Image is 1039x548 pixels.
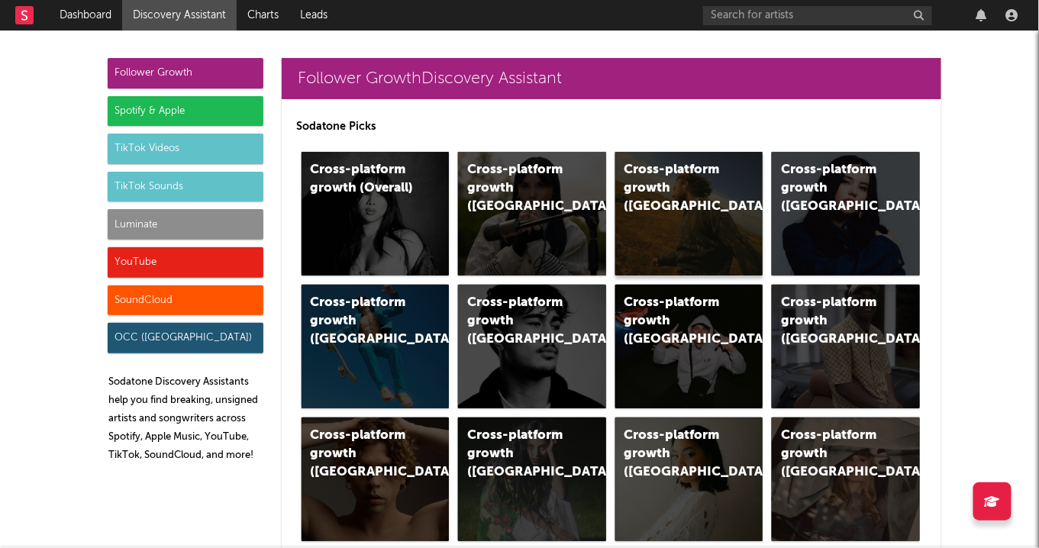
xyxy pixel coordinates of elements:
[108,209,263,240] div: Luminate
[108,247,263,278] div: YouTube
[624,427,728,482] div: Cross-platform growth ([GEOGRAPHIC_DATA])
[467,427,571,482] div: Cross-platform growth ([GEOGRAPHIC_DATA])
[772,417,920,541] a: Cross-platform growth ([GEOGRAPHIC_DATA])
[458,152,606,276] a: Cross-platform growth ([GEOGRAPHIC_DATA])
[772,152,920,276] a: Cross-platform growth ([GEOGRAPHIC_DATA])
[458,285,606,408] a: Cross-platform growth ([GEOGRAPHIC_DATA])
[624,161,728,216] div: Cross-platform growth ([GEOGRAPHIC_DATA])
[108,285,263,316] div: SoundCloud
[302,417,450,541] a: Cross-platform growth ([GEOGRAPHIC_DATA])
[781,427,885,482] div: Cross-platform growth ([GEOGRAPHIC_DATA])
[467,294,571,349] div: Cross-platform growth ([GEOGRAPHIC_DATA])
[109,373,263,465] p: Sodatone Discovery Assistants help you find breaking, unsigned artists and songwriters across Spo...
[703,6,932,25] input: Search for artists
[781,161,885,216] div: Cross-platform growth ([GEOGRAPHIC_DATA])
[108,323,263,353] div: OCC ([GEOGRAPHIC_DATA])
[615,417,763,541] a: Cross-platform growth ([GEOGRAPHIC_DATA])
[624,294,728,349] div: Cross-platform growth ([GEOGRAPHIC_DATA]/GSA)
[302,285,450,408] a: Cross-platform growth ([GEOGRAPHIC_DATA])
[108,134,263,164] div: TikTok Videos
[302,152,450,276] a: Cross-platform growth (Overall)
[615,285,763,408] a: Cross-platform growth ([GEOGRAPHIC_DATA]/GSA)
[108,58,263,89] div: Follower Growth
[311,427,415,482] div: Cross-platform growth ([GEOGRAPHIC_DATA])
[108,96,263,127] div: Spotify & Apple
[282,58,941,99] a: Follower GrowthDiscovery Assistant
[772,285,920,408] a: Cross-platform growth ([GEOGRAPHIC_DATA])
[781,294,885,349] div: Cross-platform growth ([GEOGRAPHIC_DATA])
[615,152,763,276] a: Cross-platform growth ([GEOGRAPHIC_DATA])
[311,294,415,349] div: Cross-platform growth ([GEOGRAPHIC_DATA])
[108,172,263,202] div: TikTok Sounds
[297,118,926,136] p: Sodatone Picks
[311,161,415,198] div: Cross-platform growth (Overall)
[458,417,606,541] a: Cross-platform growth ([GEOGRAPHIC_DATA])
[467,161,571,216] div: Cross-platform growth ([GEOGRAPHIC_DATA])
